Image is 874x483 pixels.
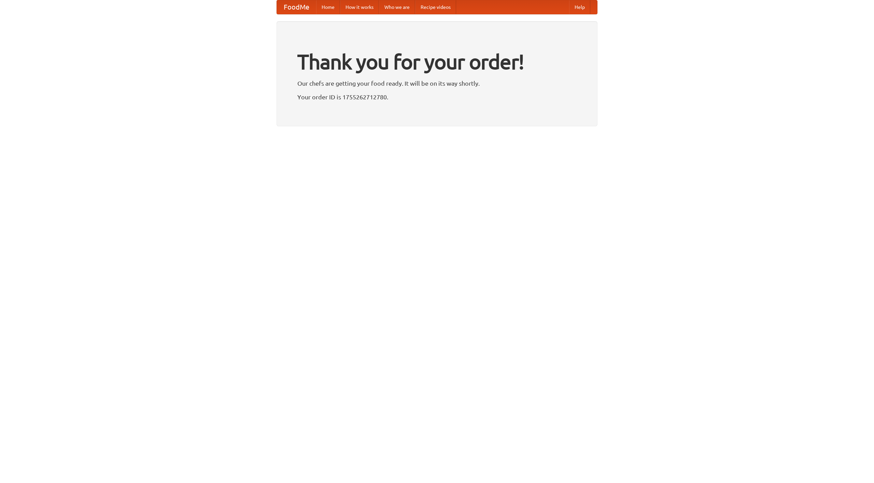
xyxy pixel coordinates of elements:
a: Help [569,0,590,14]
a: How it works [340,0,379,14]
a: Recipe videos [415,0,456,14]
a: Who we are [379,0,415,14]
a: FoodMe [277,0,316,14]
h1: Thank you for your order! [297,45,577,78]
p: Your order ID is 1755262712780. [297,92,577,102]
a: Home [316,0,340,14]
p: Our chefs are getting your food ready. It will be on its way shortly. [297,78,577,88]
